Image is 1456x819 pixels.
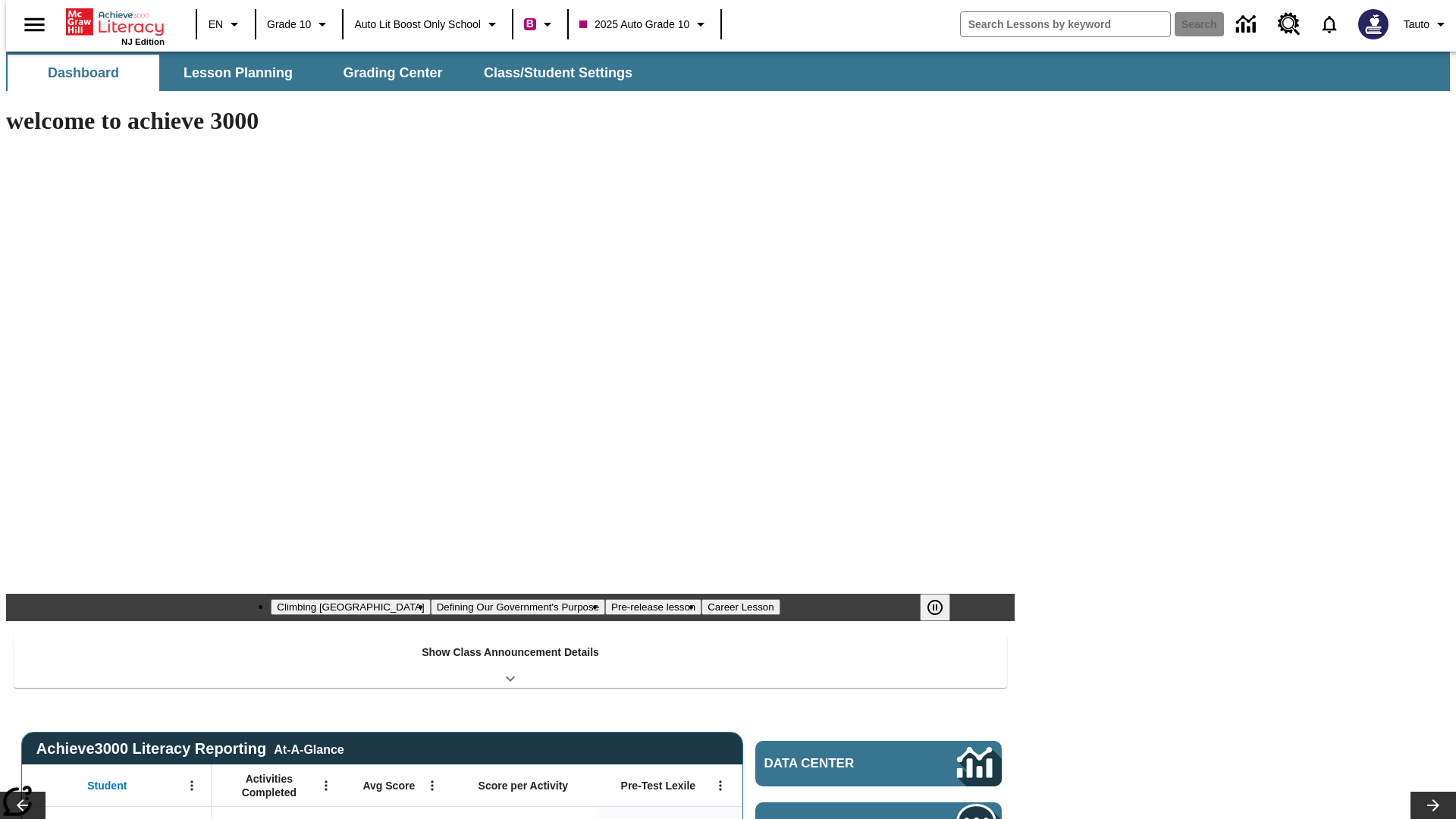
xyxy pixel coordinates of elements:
[479,779,569,792] span: Score per Activity
[66,5,165,46] div: Home
[14,635,1007,688] div: Show Class Announcement Details
[421,774,444,797] button: Open Menu
[261,11,337,38] button: Grade: Grade 10, Select a grade
[180,774,203,797] button: Open Menu
[422,645,599,661] p: Show Class Announcement Details
[1269,4,1310,45] a: Resource Center, Will open in new tab
[961,12,1170,36] input: search field
[6,52,1450,91] div: SubNavbar
[764,756,906,771] span: Data Center
[267,17,311,33] span: Grade 10
[579,17,689,33] span: 2025 Auto Grade 10
[920,594,965,621] div: Pause
[1358,9,1389,39] img: Avatar
[6,107,1015,135] h1: welcome to achieve 3000
[317,55,469,91] button: Grading Center
[209,17,223,33] span: EN
[219,772,319,799] span: Activities Completed
[605,599,701,615] button: Slide 3 Pre-release lesson
[1398,11,1456,38] button: Profile/Settings
[621,779,696,792] span: Pre-Test Lexile
[1310,5,1349,44] a: Notifications
[701,599,780,615] button: Slide 4 Career Lesson
[755,741,1002,786] a: Data Center
[1227,4,1269,45] a: Data Center
[271,599,430,615] button: Slide 1 Climbing Mount Tai
[315,774,337,797] button: Open Menu
[1410,792,1456,819] button: Lesson carousel, Next
[162,55,314,91] button: Lesson Planning
[472,55,645,91] button: Class/Student Settings
[709,774,732,797] button: Open Menu
[274,740,344,757] div: At-A-Glance
[526,14,534,33] span: B
[354,17,481,33] span: Auto Lit Boost only School
[920,594,950,621] button: Pause
[6,55,646,91] div: SubNavbar
[87,779,127,792] span: Student
[12,2,57,47] button: Open side menu
[573,11,716,38] button: Class: 2025 Auto Grade 10, Select your class
[121,37,165,46] span: NJ Edition
[348,11,507,38] button: School: Auto Lit Boost only School, Select your school
[1349,5,1398,44] button: Select a new avatar
[66,7,165,37] a: Home
[518,11,563,38] button: Boost Class color is violet red. Change class color
[202,11,250,38] button: Language: EN, Select a language
[362,779,415,792] span: Avg Score
[1404,17,1429,33] span: Tauto
[36,740,344,758] span: Achieve3000 Literacy Reporting
[431,599,605,615] button: Slide 2 Defining Our Government's Purpose
[8,55,159,91] button: Dashboard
